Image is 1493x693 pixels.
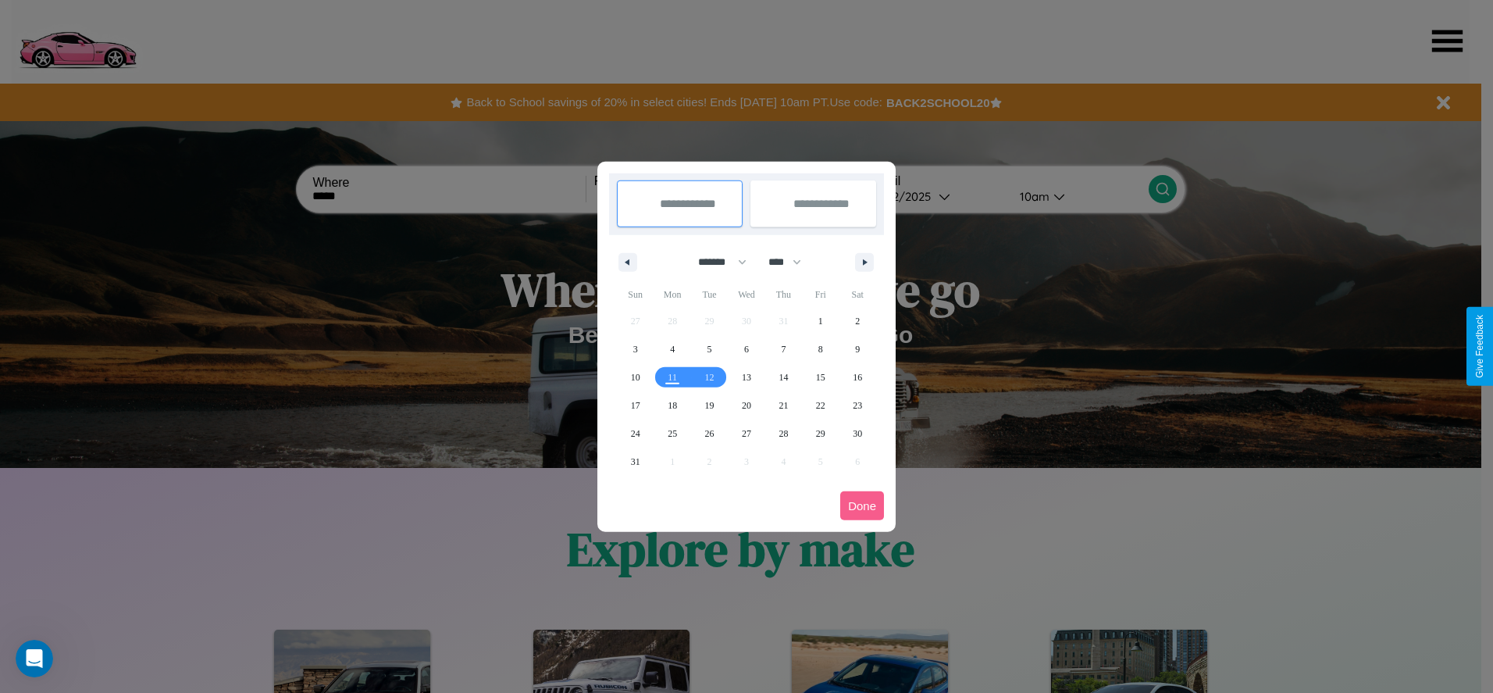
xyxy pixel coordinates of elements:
[633,335,638,363] span: 3
[631,363,640,391] span: 10
[654,420,690,448] button: 25
[816,363,825,391] span: 15
[802,335,839,363] button: 8
[781,335,786,363] span: 7
[744,335,749,363] span: 6
[765,363,802,391] button: 14
[728,335,764,363] button: 6
[802,282,839,307] span: Fri
[818,335,823,363] span: 8
[840,491,884,520] button: Done
[839,307,876,335] button: 2
[707,335,712,363] span: 5
[617,391,654,420] button: 17
[631,448,640,476] span: 31
[779,363,788,391] span: 14
[855,335,860,363] span: 9
[765,420,802,448] button: 28
[742,391,751,420] span: 20
[705,363,714,391] span: 12
[728,363,764,391] button: 13
[802,307,839,335] button: 1
[670,335,675,363] span: 4
[705,420,714,448] span: 26
[668,420,677,448] span: 25
[779,420,788,448] span: 28
[654,335,690,363] button: 4
[839,420,876,448] button: 30
[691,420,728,448] button: 26
[631,391,640,420] span: 17
[728,420,764,448] button: 27
[765,282,802,307] span: Thu
[818,307,823,335] span: 1
[654,363,690,391] button: 11
[654,282,690,307] span: Mon
[654,391,690,420] button: 18
[668,363,677,391] span: 11
[779,391,788,420] span: 21
[853,420,862,448] span: 30
[802,363,839,391] button: 15
[617,420,654,448] button: 24
[853,391,862,420] span: 23
[691,391,728,420] button: 19
[839,363,876,391] button: 16
[691,282,728,307] span: Tue
[1474,315,1485,378] div: Give Feedback
[705,391,714,420] span: 19
[668,391,677,420] span: 18
[631,420,640,448] span: 24
[691,335,728,363] button: 5
[765,335,802,363] button: 7
[816,420,825,448] span: 29
[802,420,839,448] button: 29
[802,391,839,420] button: 22
[839,335,876,363] button: 9
[839,391,876,420] button: 23
[617,448,654,476] button: 31
[617,282,654,307] span: Sun
[728,391,764,420] button: 20
[853,363,862,391] span: 16
[855,307,860,335] span: 2
[617,363,654,391] button: 10
[691,363,728,391] button: 12
[816,391,825,420] span: 22
[765,391,802,420] button: 21
[728,282,764,307] span: Wed
[16,640,53,677] iframe: Intercom live chat
[742,420,751,448] span: 27
[839,282,876,307] span: Sat
[617,335,654,363] button: 3
[742,363,751,391] span: 13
